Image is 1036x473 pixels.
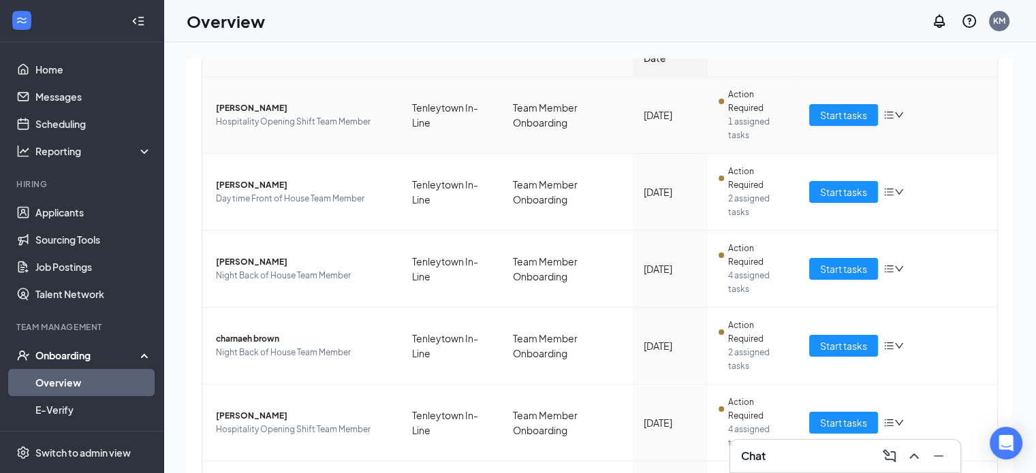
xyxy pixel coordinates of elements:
td: Team Member Onboarding [502,77,633,154]
span: down [894,110,904,120]
span: 2 assigned tasks [728,346,787,373]
span: Start tasks [820,415,867,430]
svg: WorkstreamLogo [15,14,29,27]
div: KM [993,15,1005,27]
a: Messages [35,83,152,110]
button: Start tasks [809,104,878,126]
span: Action Required [728,395,787,423]
button: Start tasks [809,335,878,357]
h1: Overview [187,10,265,33]
div: Onboarding [35,348,140,362]
a: Sourcing Tools [35,226,152,253]
a: E-Verify [35,396,152,423]
span: Start tasks [820,261,867,276]
h3: Chat [741,448,766,463]
span: bars [883,263,894,274]
span: 1 assigned tasks [728,115,787,142]
a: Home [35,56,152,83]
svg: Notifications [931,13,947,29]
div: [DATE] [644,338,697,353]
span: bars [883,186,894,197]
span: down [894,341,904,350]
a: Job Postings [35,253,152,280]
button: Minimize [928,445,949,467]
span: Action Required [728,242,787,269]
span: down [894,418,904,427]
svg: Analysis [16,144,30,158]
svg: QuestionInfo [961,13,977,29]
td: Tenleytown In-Line [401,385,502,461]
td: Tenleytown In-Line [401,308,502,385]
button: Start tasks [809,258,878,280]
td: Tenleytown In-Line [401,77,502,154]
svg: UserCheck [16,348,30,362]
span: Night Back of House Team Member [216,269,390,282]
svg: Minimize [930,448,947,464]
div: [DATE] [644,261,697,276]
span: down [894,264,904,274]
div: [DATE] [644,108,697,123]
span: Start tasks [820,108,867,123]
span: [PERSON_NAME] [216,409,390,423]
button: ChevronUp [903,445,925,467]
td: Team Member Onboarding [502,385,633,461]
span: Action Required [728,88,787,115]
button: ComposeMessage [879,445,900,467]
svg: Settings [16,446,30,459]
td: Team Member Onboarding [502,231,633,308]
td: Tenleytown In-Line [401,154,502,231]
div: Reporting [35,144,153,158]
a: Overview [35,369,152,396]
div: Open Intercom Messenger [990,427,1022,459]
span: down [894,187,904,197]
div: Hiring [16,178,149,190]
span: Hospitality Opening Shift Team Member [216,115,390,129]
a: Scheduling [35,110,152,137]
td: Team Member Onboarding [502,308,633,385]
span: charnaeh brown [216,332,390,346]
svg: ChevronUp [906,448,922,464]
span: Start tasks [820,184,867,199]
td: Team Member Onboarding [502,154,633,231]
span: Night Back of House Team Member [216,346,390,359]
div: [DATE] [644,184,697,199]
td: Tenleytown In-Line [401,231,502,308]
span: bars [883,110,894,120]
span: 4 assigned tasks [728,423,787,450]
a: Onboarding Documents [35,423,152,451]
span: Action Required [728,319,787,346]
span: [PERSON_NAME] [216,255,390,269]
div: Team Management [16,321,149,333]
span: bars [883,417,894,428]
span: 4 assigned tasks [728,269,787,296]
span: [PERSON_NAME] [216,101,390,115]
span: Start tasks [820,338,867,353]
span: Day time Front of House Team Member [216,192,390,206]
button: Start tasks [809,181,878,203]
svg: ComposeMessage [881,448,898,464]
span: 2 assigned tasks [728,192,787,219]
div: [DATE] [644,415,697,430]
button: Start tasks [809,412,878,434]
span: Hospitality Opening Shift Team Member [216,423,390,436]
a: Applicants [35,199,152,226]
span: Action Required [728,165,787,192]
div: Switch to admin view [35,446,131,459]
span: [PERSON_NAME] [216,178,390,192]
a: Talent Network [35,280,152,308]
span: bars [883,340,894,351]
svg: Collapse [131,14,145,28]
